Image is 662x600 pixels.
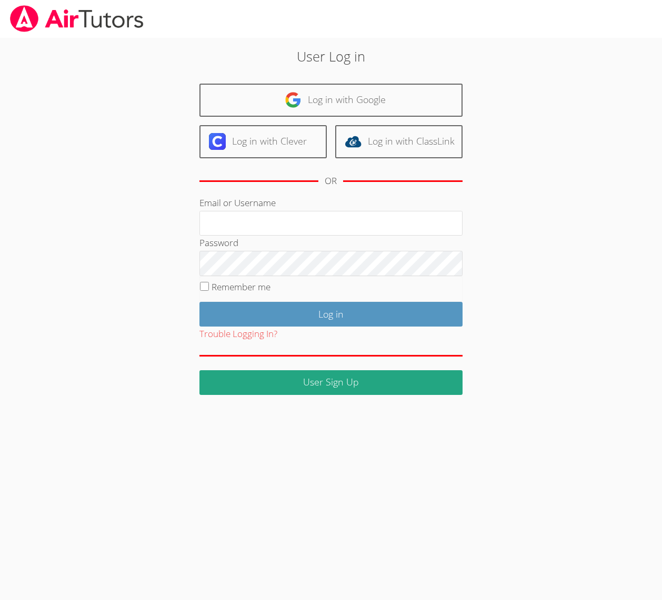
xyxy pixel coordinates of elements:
[199,370,463,395] a: User Sign Up
[199,237,238,249] label: Password
[199,327,277,342] button: Trouble Logging In?
[325,174,337,189] div: OR
[212,281,270,293] label: Remember me
[345,133,362,150] img: classlink-logo-d6bb404cc1216ec64c9a2012d9dc4662098be43eaf13dc465df04b49fa7ab582.svg
[285,91,302,108] img: google-logo-50288ca7cdecda66e5e0955fdab243c47b7ad437acaf1139b6f446037453330a.svg
[199,197,276,209] label: Email or Username
[199,125,327,158] a: Log in with Clever
[9,5,145,32] img: airtutors_banner-c4298cdbf04f3fff15de1276eac7730deb9818008684d7c2e4769d2f7ddbe033.png
[199,84,463,117] a: Log in with Google
[152,46,509,66] h2: User Log in
[335,125,463,158] a: Log in with ClassLink
[209,133,226,150] img: clever-logo-6eab21bc6e7a338710f1a6ff85c0baf02591cd810cc4098c63d3a4b26e2feb20.svg
[199,302,463,327] input: Log in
